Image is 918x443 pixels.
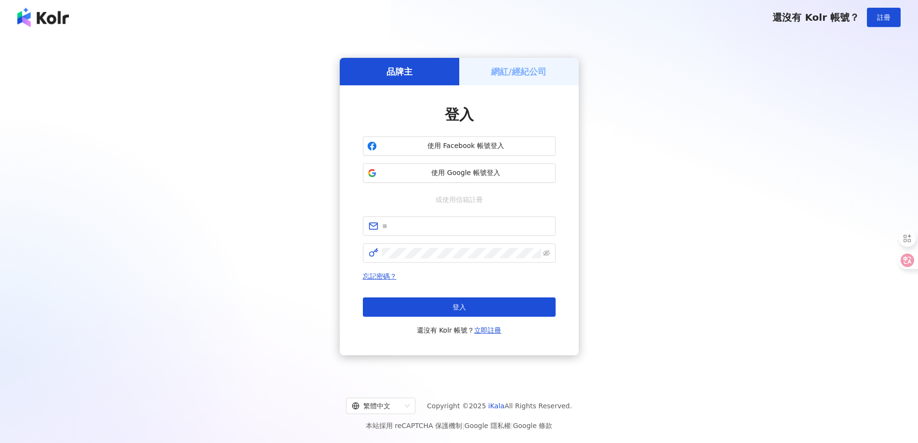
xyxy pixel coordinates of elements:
[17,8,69,27] img: logo
[474,326,501,334] a: 立即註冊
[366,420,552,431] span: 本站採用 reCAPTCHA 保護機制
[363,163,556,183] button: 使用 Google 帳號登入
[352,398,401,414] div: 繁體中文
[381,168,551,178] span: 使用 Google 帳號登入
[511,422,513,430] span: |
[386,66,412,78] h5: 品牌主
[363,272,397,280] a: 忘記密碼？
[462,422,465,430] span: |
[772,12,859,23] span: 還沒有 Kolr 帳號？
[427,400,572,412] span: Copyright © 2025 All Rights Reserved.
[543,250,550,256] span: eye-invisible
[417,324,502,336] span: 還沒有 Kolr 帳號？
[429,194,490,205] span: 或使用信箱註冊
[465,422,511,430] a: Google 隱私權
[381,141,551,151] span: 使用 Facebook 帳號登入
[867,8,901,27] button: 註冊
[488,402,505,410] a: iKala
[491,66,546,78] h5: 網紅/經紀公司
[363,136,556,156] button: 使用 Facebook 帳號登入
[445,106,474,123] span: 登入
[363,297,556,317] button: 登入
[513,422,552,430] a: Google 條款
[452,303,466,311] span: 登入
[877,13,891,21] span: 註冊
